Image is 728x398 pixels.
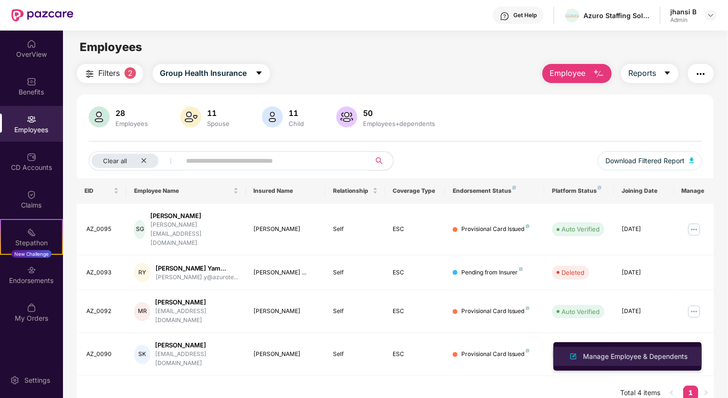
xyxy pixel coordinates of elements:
[77,178,126,204] th: EID
[287,120,306,127] div: Child
[542,64,612,83] button: Employee
[336,106,357,127] img: svg+xml;base64,PHN2ZyB4bWxucz0iaHR0cDovL3d3dy53My5vcmcvMjAwMC9zdmciIHhtbG5zOnhsaW5rPSJodHRwOi8vd3...
[160,67,247,79] span: Group Health Insurance
[27,190,36,199] img: svg+xml;base64,PHN2ZyBpZD0iQ2xhaW0iIHhtbG5zPSJodHRwOi8vd3d3LnczLm9yZy8yMDAwL3N2ZyIgd2lkdGg9IjIwIi...
[461,268,523,277] div: Pending from Insurer
[27,228,36,237] img: svg+xml;base64,PHN2ZyB4bWxucz0iaHR0cDovL3d3dy53My5vcmcvMjAwMC9zdmciIHdpZHRoPSIyMSIgaGVpZ2h0PSIyMC...
[385,178,445,204] th: Coverage Type
[80,40,142,54] span: Employees
[89,106,110,127] img: svg+xml;base64,PHN2ZyB4bWxucz0iaHR0cDovL3d3dy53My5vcmcvMjAwMC9zdmciIHhtbG5zOnhsaW5rPSJodHRwOi8vd3...
[621,64,678,83] button: Reportscaret-down
[333,350,377,359] div: Self
[393,225,437,234] div: ESC
[98,67,120,79] span: Filters
[141,157,147,164] span: close
[27,39,36,49] img: svg+xml;base64,PHN2ZyBpZD0iSG9tZSIgeG1sbnM9Imh0dHA6Ly93d3cudzMub3JnLzIwMDAvc3ZnIiB3aWR0aD0iMjAiIG...
[254,307,318,316] div: [PERSON_NAME]
[84,68,95,80] img: svg+xml;base64,PHN2ZyB4bWxucz0iaHR0cDovL3d3dy53My5vcmcvMjAwMC9zdmciIHdpZHRoPSIyNCIgaGVpZ2h0PSIyNC...
[89,151,184,170] button: Clear allclose
[125,67,136,79] span: 2
[669,390,675,396] span: left
[333,187,370,195] span: Relationship
[393,268,437,277] div: ESC
[134,263,150,282] div: RY
[519,267,523,271] img: svg+xml;base64,PHN2ZyB4bWxucz0iaHR0cDovL3d3dy53My5vcmcvMjAwMC9zdmciIHdpZHRoPSI4IiBoZWlnaHQ9IjgiIH...
[333,268,377,277] div: Self
[86,350,119,359] div: AZ_0090
[628,67,656,79] span: Reports
[550,67,585,79] span: Employee
[552,187,606,195] div: Platform Status
[103,157,127,165] span: Clear all
[393,350,437,359] div: ESC
[254,268,318,277] div: [PERSON_NAME] ...
[526,349,530,353] img: svg+xml;base64,PHN2ZyB4bWxucz0iaHR0cDovL3d3dy53My5vcmcvMjAwMC9zdmciIHdpZHRoPSI4IiBoZWlnaHQ9IjgiIH...
[205,120,231,127] div: Spouse
[562,268,584,277] div: Deleted
[155,298,239,307] div: [PERSON_NAME]
[27,77,36,86] img: svg+xml;base64,PHN2ZyBpZD0iQmVuZWZpdHMiIHhtbG5zPSJodHRwOi8vd3d3LnczLm9yZy8yMDAwL3N2ZyIgd2lkdGg9Ij...
[461,350,530,359] div: Provisional Card Issued
[11,250,52,258] div: New Challenge
[155,341,239,350] div: [PERSON_NAME]
[361,108,437,118] div: 50
[134,302,150,321] div: MR
[670,7,697,16] div: jhansi B
[670,16,697,24] div: Admin
[664,69,671,78] span: caret-down
[674,178,714,204] th: Manage
[622,307,666,316] div: [DATE]
[593,68,604,80] img: svg+xml;base64,PHN2ZyB4bWxucz0iaHR0cDovL3d3dy53My5vcmcvMjAwMC9zdmciIHhtbG5zOnhsaW5rPSJodHRwOi8vd3...
[695,68,707,80] img: svg+xml;base64,PHN2ZyB4bWxucz0iaHR0cDovL3d3dy53My5vcmcvMjAwMC9zdmciIHdpZHRoPSIyNCIgaGVpZ2h0PSIyNC...
[287,108,306,118] div: 11
[568,351,579,362] img: svg+xml;base64,PHN2ZyB4bWxucz0iaHR0cDovL3d3dy53My5vcmcvMjAwMC9zdmciIHhtbG5zOnhsaW5rPSJodHRwOi8vd3...
[86,225,119,234] div: AZ_0095
[255,69,263,78] span: caret-down
[526,306,530,310] img: svg+xml;base64,PHN2ZyB4bWxucz0iaHR0cDovL3d3dy53My5vcmcvMjAwMC9zdmciIHdpZHRoPSI4IiBoZWlnaHQ9IjgiIH...
[11,9,73,21] img: New Pazcare Logo
[156,264,239,273] div: [PERSON_NAME] Yam...
[114,108,150,118] div: 28
[622,225,666,234] div: [DATE]
[153,64,270,83] button: Group Health Insurancecaret-down
[155,350,239,368] div: [EMAIL_ADDRESS][DOMAIN_NAME]
[393,307,437,316] div: ESC
[205,108,231,118] div: 11
[246,178,326,204] th: Insured Name
[565,15,579,17] img: WhatsApp%20Image%202022-04-14%20at%208.34.35%20AM.jpeg
[686,222,702,237] img: manageButton
[361,120,437,127] div: Employees+dependents
[114,120,150,127] div: Employees
[598,151,702,170] button: Download Filtered Report
[150,211,238,220] div: [PERSON_NAME]
[134,220,146,239] div: SG
[27,115,36,124] img: svg+xml;base64,PHN2ZyBpZD0iRW1wbG95ZWVzIiB4bWxucz0iaHR0cDovL3d3dy53My5vcmcvMjAwMC9zdmciIHdpZHRoPS...
[262,106,283,127] img: svg+xml;base64,PHN2ZyB4bWxucz0iaHR0cDovL3d3dy53My5vcmcvMjAwMC9zdmciIHhtbG5zOnhsaW5rPSJodHRwOi8vd3...
[325,178,385,204] th: Relationship
[453,187,537,195] div: Endorsement Status
[27,265,36,275] img: svg+xml;base64,PHN2ZyBpZD0iRW5kb3JzZW1lbnRzIiB4bWxucz0iaHR0cDovL3d3dy53My5vcmcvMjAwMC9zdmciIHdpZH...
[513,11,537,19] div: Get Help
[333,225,377,234] div: Self
[598,186,602,189] img: svg+xml;base64,PHN2ZyB4bWxucz0iaHR0cDovL3d3dy53My5vcmcvMjAwMC9zdmciIHdpZHRoPSI4IiBoZWlnaHQ9IjgiIH...
[86,268,119,277] div: AZ_0093
[150,220,238,248] div: [PERSON_NAME][EMAIL_ADDRESS][DOMAIN_NAME]
[10,376,20,385] img: svg+xml;base64,PHN2ZyBpZD0iU2V0dGluZy0yMHgyMCIgeG1sbnM9Imh0dHA6Ly93d3cudzMub3JnLzIwMDAvc3ZnIiB3aW...
[27,303,36,313] img: svg+xml;base64,PHN2ZyBpZD0iTXlfT3JkZXJzIiBkYXRhLW5hbWU9Ik15IE9yZGVycyIgeG1sbnM9Imh0dHA6Ly93d3cudz...
[27,152,36,162] img: svg+xml;base64,PHN2ZyBpZD0iQ0RfQWNjb3VudHMiIGRhdGEtbmFtZT0iQ0QgQWNjb3VudHMiIHhtbG5zPSJodHRwOi8vd3...
[581,351,689,362] div: Manage Employee & Dependents
[156,273,239,282] div: [PERSON_NAME].y@azurote...
[605,156,685,166] span: Download Filtered Report
[562,224,600,234] div: Auto Verified
[333,307,377,316] div: Self
[254,225,318,234] div: [PERSON_NAME]
[254,350,318,359] div: [PERSON_NAME]
[562,307,600,316] div: Auto Verified
[155,307,239,325] div: [EMAIL_ADDRESS][DOMAIN_NAME]
[86,307,119,316] div: AZ_0092
[707,11,715,19] img: svg+xml;base64,PHN2ZyBpZD0iRHJvcGRvd24tMzJ4MzIiIHhtbG5zPSJodHRwOi8vd3d3LnczLm9yZy8yMDAwL3N2ZyIgd2...
[126,178,246,204] th: Employee Name
[134,187,231,195] span: Employee Name
[370,151,394,170] button: search
[461,225,530,234] div: Provisional Card Issued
